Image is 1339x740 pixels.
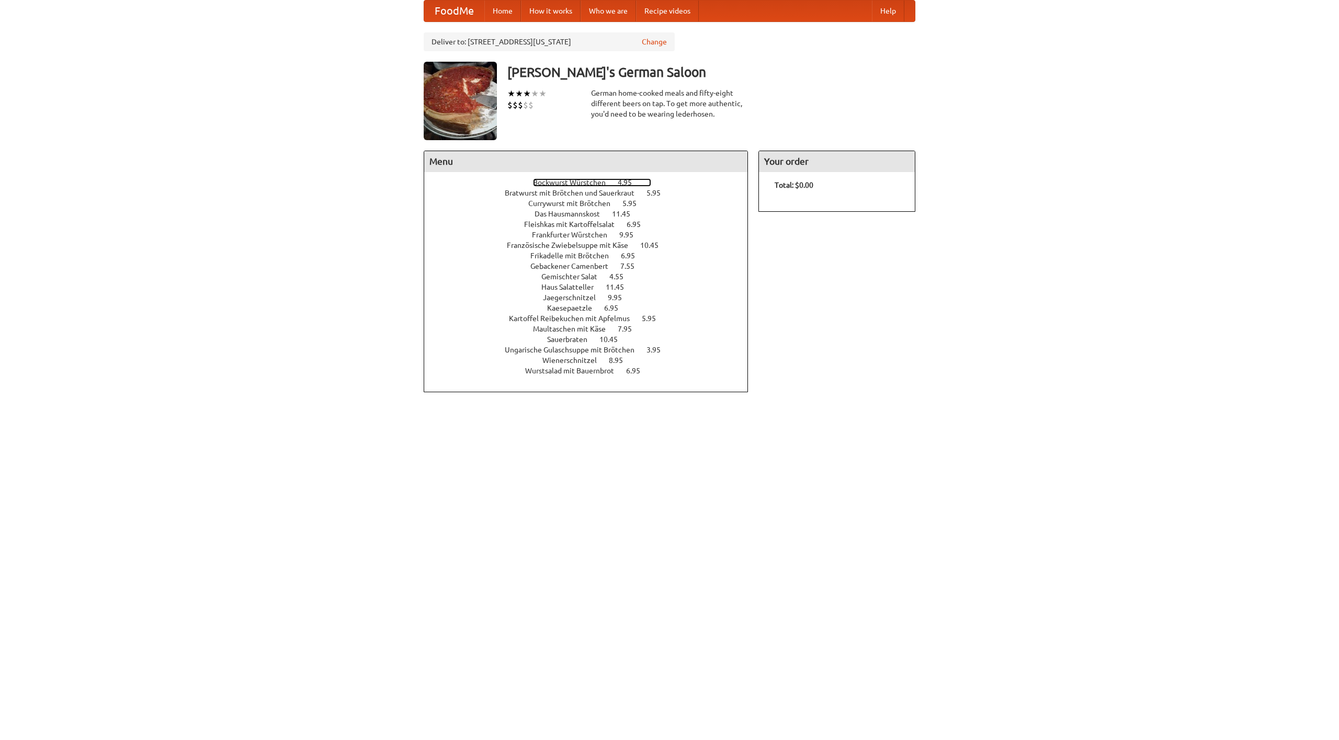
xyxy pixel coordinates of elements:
[543,293,641,302] a: Jaegerschnitzel 9.95
[484,1,521,21] a: Home
[515,88,523,99] li: ★
[621,252,645,260] span: 6.95
[542,356,607,365] span: Wienerschnitzel
[525,367,625,375] span: Wurstsalad mit Bauernbrot
[599,335,628,344] span: 10.45
[642,314,666,323] span: 5.95
[636,1,699,21] a: Recipe videos
[541,283,604,291] span: Haus Salatteller
[533,325,616,333] span: Maultaschen mit Käse
[609,356,633,365] span: 8.95
[543,293,606,302] span: Jaegerschnitzel
[530,262,619,270] span: Gebackener Camenbert
[872,1,904,21] a: Help
[606,283,634,291] span: 11.45
[775,181,813,189] b: Total: $0.00
[507,99,513,111] li: $
[523,88,531,99] li: ★
[424,32,675,51] div: Deliver to: [STREET_ADDRESS][US_STATE]
[539,88,547,99] li: ★
[581,1,636,21] a: Who we are
[591,88,748,119] div: German home-cooked meals and fifty-eight different beers on tap. To get more authentic, you'd nee...
[547,335,637,344] a: Sauerbraten 10.45
[618,178,642,187] span: 4.95
[507,88,515,99] li: ★
[612,210,641,218] span: 11.45
[424,62,497,140] img: angular.jpg
[646,346,671,354] span: 3.95
[618,325,642,333] span: 7.95
[627,220,651,229] span: 6.95
[507,241,678,249] a: Französische Zwiebelsuppe mit Käse 10.45
[533,178,616,187] span: Bockwurst Würstchen
[509,314,675,323] a: Kartoffel Reibekuchen mit Apfelmus 5.95
[547,335,598,344] span: Sauerbraten
[505,189,680,197] a: Bratwurst mit Brötchen und Sauerkraut 5.95
[507,241,639,249] span: Französische Zwiebelsuppe mit Käse
[608,293,632,302] span: 9.95
[542,356,642,365] a: Wienerschnitzel 8.95
[604,304,629,312] span: 6.95
[626,367,651,375] span: 6.95
[523,99,528,111] li: $
[609,272,634,281] span: 4.55
[622,199,647,208] span: 5.95
[532,231,618,239] span: Frankfurter Würstchen
[541,272,643,281] a: Gemischter Salat 4.55
[547,304,603,312] span: Kaesepaetzle
[759,151,915,172] h4: Your order
[547,304,638,312] a: Kaesepaetzle 6.95
[528,199,656,208] a: Currywurst mit Brötchen 5.95
[528,99,534,111] li: $
[619,231,644,239] span: 9.95
[509,314,640,323] span: Kartoffel Reibekuchen mit Apfelmus
[640,241,669,249] span: 10.45
[505,189,645,197] span: Bratwurst mit Brötchen und Sauerkraut
[530,262,654,270] a: Gebackener Camenbert 7.55
[535,210,650,218] a: Das Hausmannskost 11.45
[530,252,619,260] span: Frikadelle mit Brötchen
[521,1,581,21] a: How it works
[424,1,484,21] a: FoodMe
[642,37,667,47] a: Change
[505,346,645,354] span: Ungarische Gulaschsuppe mit Brötchen
[532,231,653,239] a: Frankfurter Würstchen 9.95
[505,346,680,354] a: Ungarische Gulaschsuppe mit Brötchen 3.95
[528,199,621,208] span: Currywurst mit Brötchen
[524,220,660,229] a: Fleishkas mit Kartoffelsalat 6.95
[535,210,610,218] span: Das Hausmannskost
[646,189,671,197] span: 5.95
[620,262,645,270] span: 7.55
[533,178,651,187] a: Bockwurst Würstchen 4.95
[424,151,747,172] h4: Menu
[531,88,539,99] li: ★
[513,99,518,111] li: $
[518,99,523,111] li: $
[533,325,651,333] a: Maultaschen mit Käse 7.95
[507,62,915,83] h3: [PERSON_NAME]'s German Saloon
[541,283,643,291] a: Haus Salatteller 11.45
[530,252,654,260] a: Frikadelle mit Brötchen 6.95
[541,272,608,281] span: Gemischter Salat
[524,220,625,229] span: Fleishkas mit Kartoffelsalat
[525,367,660,375] a: Wurstsalad mit Bauernbrot 6.95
